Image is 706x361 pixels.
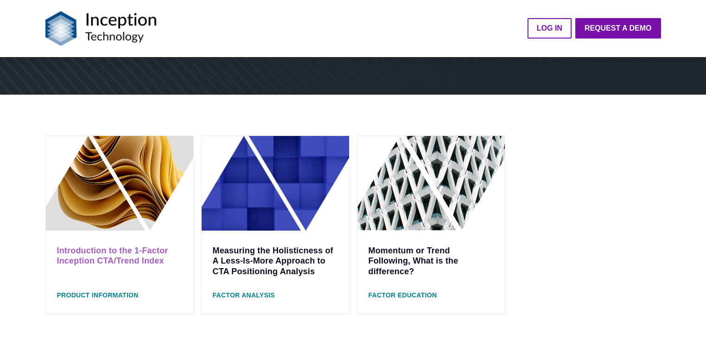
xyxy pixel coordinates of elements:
a: Request a Demo [575,18,661,39]
strong: LOG IN [537,24,562,32]
span: Factor Analysis [213,291,275,299]
span: Factor Education [369,291,437,299]
span: Product Information [57,291,139,299]
a: Momentum or Trend Following, What is the difference? [369,246,458,276]
img: Logo [45,11,157,46]
img: Product Information [46,136,193,231]
a: Measuring the Holisticness of A Less-Is-More Approach to CTA Positioning Analysis [213,246,333,276]
strong: Request a Demo [585,24,652,32]
a: LOG IN [528,18,572,39]
img: Less Is More [202,136,349,231]
img: Momentum and Trend Following [357,136,505,231]
a: Introduction to the 1-Factor Inception CTA/Trend Index [57,246,168,266]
